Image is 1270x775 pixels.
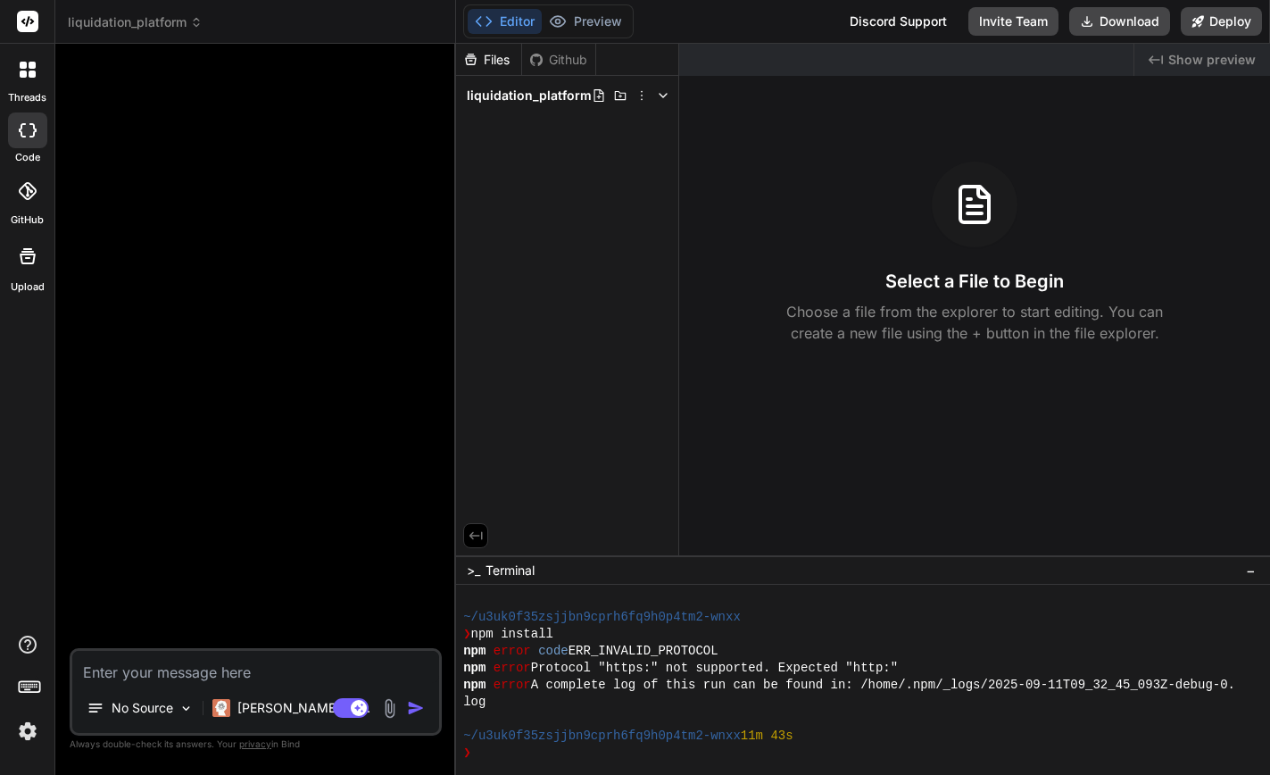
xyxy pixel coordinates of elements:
button: Preview [542,9,629,34]
p: Choose a file from the explorer to start editing. You can create a new file using the + button in... [775,301,1175,344]
span: − [1246,562,1256,579]
span: ❯ [463,626,470,643]
h3: Select a File to Begin [885,269,1064,294]
span: >_ [467,562,480,579]
span: npm [463,643,486,660]
img: attachment [379,698,400,719]
img: icon [407,699,425,717]
button: Deploy [1181,7,1262,36]
span: log [463,694,486,711]
span: npm [463,677,486,694]
span: Protocol "https:" not supported. Expected "http:" [531,660,898,677]
p: No Source [112,699,173,717]
span: Show preview [1168,51,1256,69]
div: Discord Support [839,7,958,36]
img: Claude 4 Sonnet [212,699,230,717]
label: GitHub [11,212,44,228]
div: Github [522,51,595,69]
button: Invite Team [968,7,1058,36]
p: Always double-check its answers. Your in Bind [70,736,442,753]
label: code [15,150,40,165]
span: ❯ [463,745,470,762]
span: 11m 43s [741,728,793,745]
div: Files [456,51,521,69]
span: ~/u3uk0f35zsjjbn9cprh6fq9h0p4tm2-wnxx [463,728,741,745]
button: − [1242,556,1259,585]
span: error [494,643,531,660]
button: Editor [468,9,542,34]
span: npm [463,660,486,677]
span: npm install [471,626,553,643]
img: Pick Models [178,701,194,716]
span: liquidation_platform [68,13,203,31]
span: error [494,677,531,694]
span: ~/u3uk0f35zsjjbn9cprh6fq9h0p4tm2-wnxx [463,609,741,626]
span: ERR_INVALID_PROTOCOL [569,643,718,660]
span: code [538,643,569,660]
span: error [494,660,531,677]
span: liquidation_platform [467,87,592,104]
span: Terminal [486,562,535,579]
span: privacy [239,738,271,749]
label: threads [8,90,46,105]
span: A complete log of this run can be found in: /home/.npm/_logs/2025-09-11T09_32_45_093Z-debug-0. [531,677,1235,694]
img: settings [12,716,43,746]
button: Download [1069,7,1170,36]
p: [PERSON_NAME] 4 S.. [237,699,370,717]
label: Upload [11,279,45,295]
